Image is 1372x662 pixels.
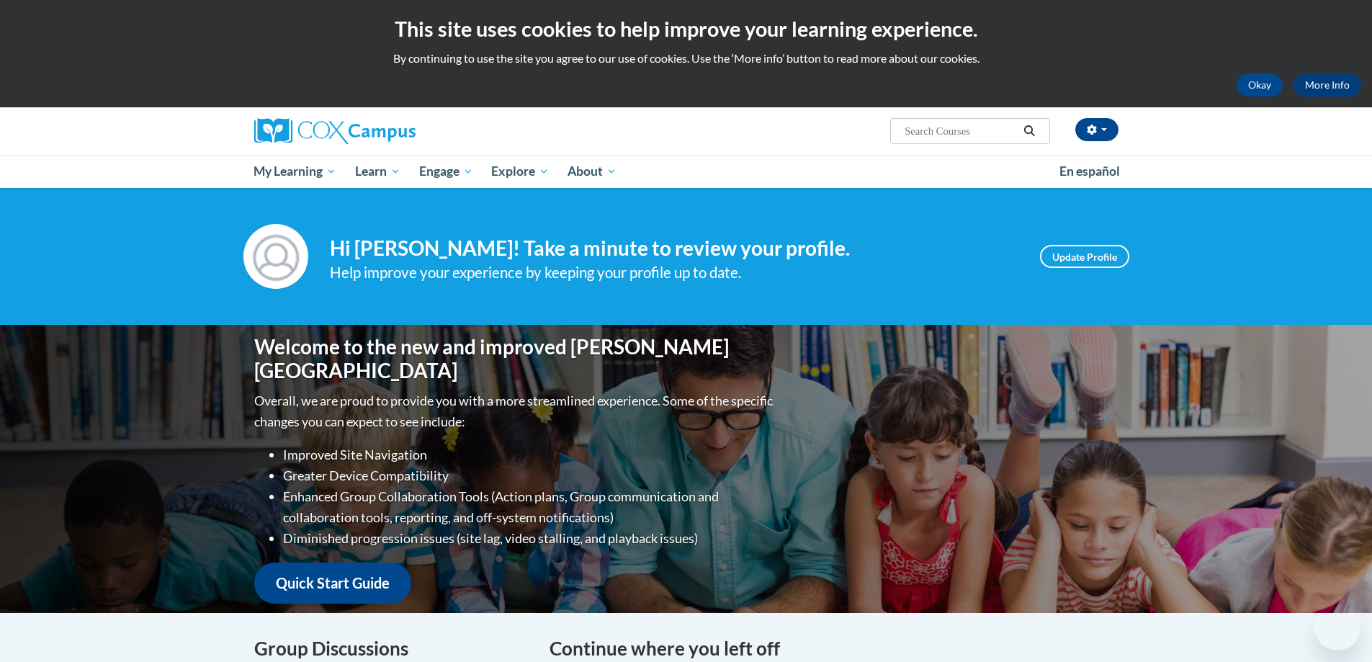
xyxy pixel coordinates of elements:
a: Update Profile [1040,245,1129,268]
li: Diminished progression issues (site lag, video stalling, and playback issues) [283,528,776,549]
span: About [568,163,616,180]
span: Learn [355,163,400,180]
span: My Learning [254,163,336,180]
div: Help improve your experience by keeping your profile up to date. [330,261,1018,285]
p: Overall, we are proud to provide you with a more streamlined experience. Some of the specific cha... [254,390,776,432]
iframe: Button to launch messaging window [1314,604,1360,650]
img: Cox Campus [254,118,416,144]
a: About [558,155,626,188]
a: En español [1050,156,1129,187]
img: Profile Image [243,224,308,289]
a: Quick Start Guide [254,563,411,604]
h4: Hi [PERSON_NAME]! Take a minute to review your profile. [330,236,1018,261]
h1: Welcome to the new and improved [PERSON_NAME][GEOGRAPHIC_DATA] [254,335,776,383]
span: Engage [419,163,473,180]
button: Account Settings [1075,118,1118,141]
a: Engage [410,155,483,188]
li: Enhanced Group Collaboration Tools (Action plans, Group communication and collaboration tools, re... [283,486,776,528]
a: Cox Campus [254,118,528,144]
a: More Info [1293,73,1361,97]
input: Search Courses [903,122,1018,140]
button: Search [1018,122,1040,140]
li: Improved Site Navigation [283,444,776,465]
button: Okay [1237,73,1283,97]
h2: This site uses cookies to help improve your learning experience. [11,14,1361,43]
li: Greater Device Compatibility [283,465,776,486]
div: Main menu [233,155,1140,188]
p: By continuing to use the site you agree to our use of cookies. Use the ‘More info’ button to read... [11,50,1361,66]
span: Explore [491,163,549,180]
a: My Learning [245,155,346,188]
a: Explore [482,155,558,188]
a: Learn [346,155,410,188]
span: En español [1059,164,1120,179]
